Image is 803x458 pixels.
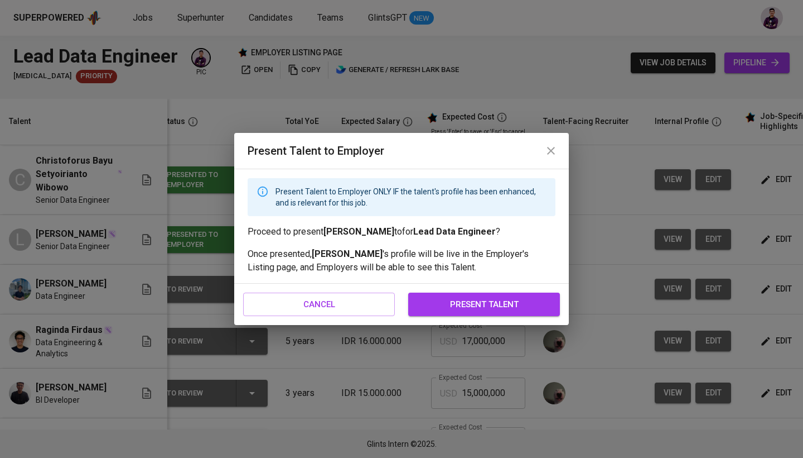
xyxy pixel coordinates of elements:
[248,225,555,238] p: Proceed to present to for ?
[408,293,560,316] button: present talent
[243,293,395,316] button: cancel
[413,226,496,237] strong: Lead Data Engineer
[323,226,394,237] strong: [PERSON_NAME]
[248,142,555,160] h6: Present Talent to Employer
[255,297,383,312] span: cancel
[275,182,546,213] div: Present Talent to Employer ONLY IF the talent's profile has been enhanced, and is relevant for th...
[420,297,548,312] span: present talent
[248,247,555,274] p: Once presented, 's profile will be live in the Employer's Listing page, and Employers will be abl...
[538,137,564,164] button: close
[312,249,383,259] strong: [PERSON_NAME]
